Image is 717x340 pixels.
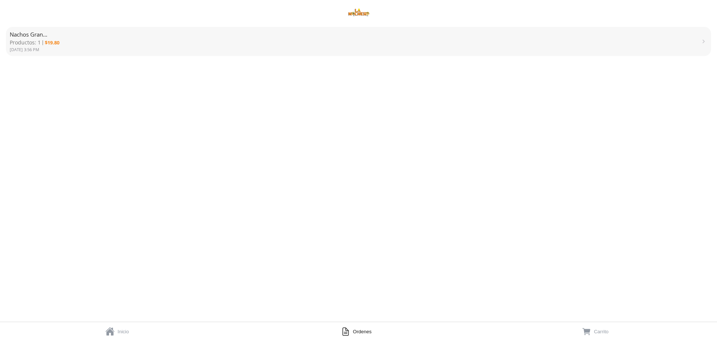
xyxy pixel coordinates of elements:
[478,322,717,340] a: Carrito
[10,47,59,52] div: [DATE] 3:56 PM
[582,327,591,337] button: 
[118,329,129,334] span: Inicio
[105,327,115,337] button: 
[700,38,707,45] button: 
[10,39,41,46] div: Productos: 1
[239,322,478,340] a: Ordenes
[353,329,372,334] span: Ordenes
[10,31,52,38] span: Nachos Grandes
[594,329,608,334] span: Carrito
[45,39,59,46] div: $19.80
